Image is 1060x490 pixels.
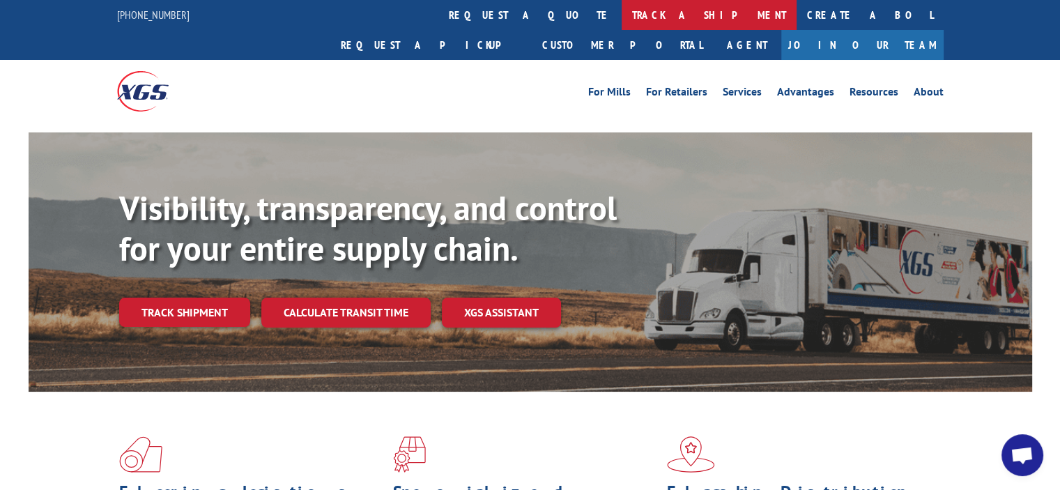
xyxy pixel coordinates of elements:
a: XGS ASSISTANT [442,298,561,328]
a: Resources [850,86,898,102]
b: Visibility, transparency, and control for your entire supply chain. [119,186,617,270]
img: xgs-icon-focused-on-flooring-red [393,436,426,473]
a: Services [723,86,762,102]
a: Agent [713,30,781,60]
a: Track shipment [119,298,250,327]
a: Advantages [777,86,834,102]
a: Request a pickup [330,30,532,60]
a: About [914,86,944,102]
a: [PHONE_NUMBER] [117,8,190,22]
img: xgs-icon-total-supply-chain-intelligence-red [119,436,162,473]
a: Customer Portal [532,30,713,60]
a: Calculate transit time [261,298,431,328]
img: xgs-icon-flagship-distribution-model-red [667,436,715,473]
a: For Mills [588,86,631,102]
a: For Retailers [646,86,707,102]
div: Open chat [1001,434,1043,476]
a: Join Our Team [781,30,944,60]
